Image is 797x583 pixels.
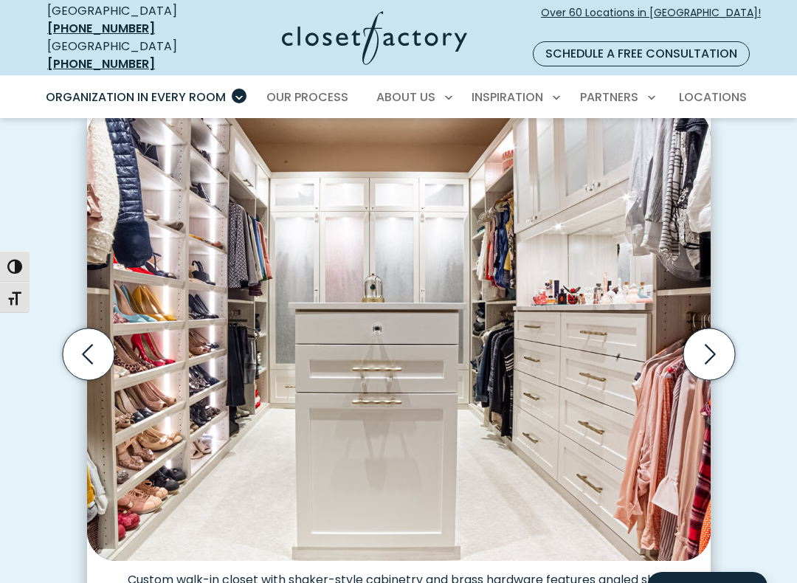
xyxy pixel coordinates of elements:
[87,107,711,561] img: Custom walk-in closet with white built-in shelving, hanging rods, and LED rod lighting, featuring...
[47,55,155,72] a: [PHONE_NUMBER]
[376,89,435,106] span: About Us
[472,89,543,106] span: Inspiration
[46,89,226,106] span: Organization in Every Room
[580,89,638,106] span: Partners
[677,322,741,386] button: Next slide
[679,89,747,106] span: Locations
[47,2,208,38] div: [GEOGRAPHIC_DATA]
[282,11,467,65] img: Closet Factory Logo
[541,5,761,36] span: Over 60 Locations in [GEOGRAPHIC_DATA]!
[47,20,155,37] a: [PHONE_NUMBER]
[266,89,348,106] span: Our Process
[35,77,762,118] nav: Primary Menu
[47,38,208,73] div: [GEOGRAPHIC_DATA]
[533,41,750,66] a: Schedule a Free Consultation
[57,322,120,386] button: Previous slide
